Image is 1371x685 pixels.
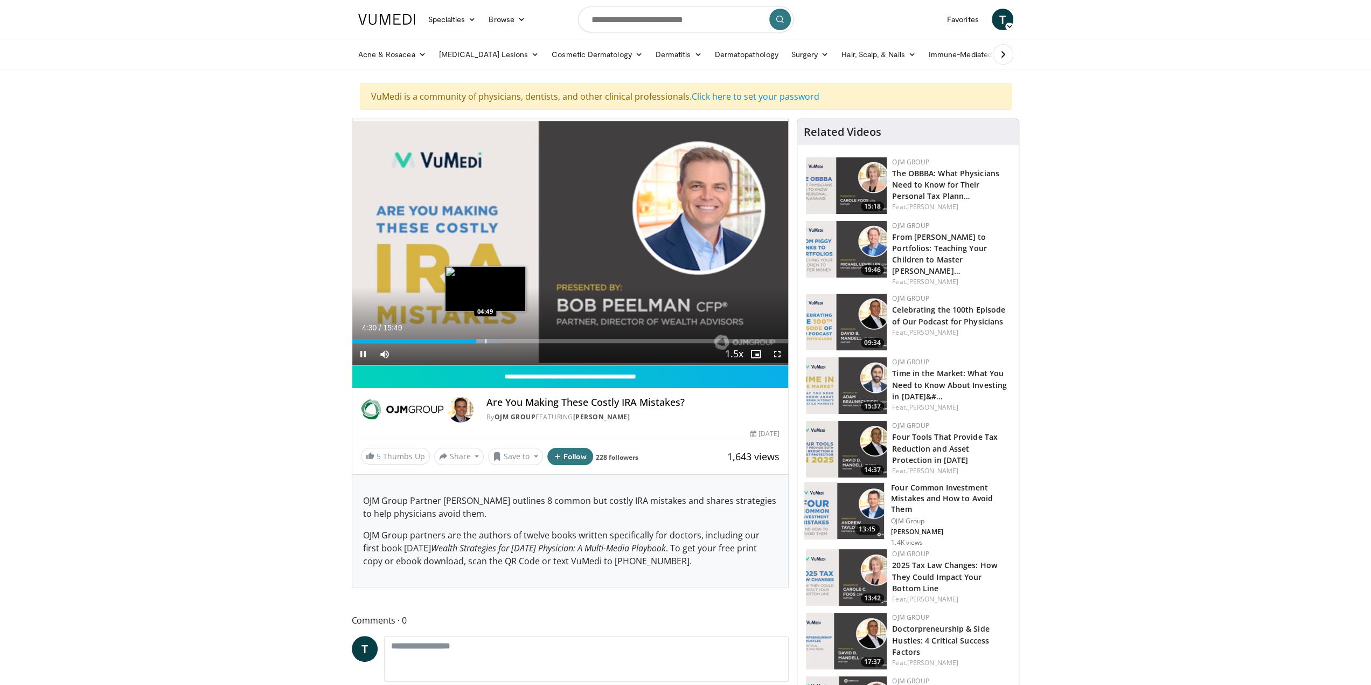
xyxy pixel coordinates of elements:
[806,421,887,478] img: 6704c0a6-4d74-4e2e-aaba-7698dfbc586a.150x105_q85_crop-smart_upscale.jpg
[352,44,433,65] a: Acne & Rosacea
[431,542,666,554] em: Wealth Strategies for [DATE] Physician: A Multi-Media Playbook
[804,483,884,539] img: f90543b2-11a1-4aab-98f1-82dfa77c6314.png.150x105_q85_crop-smart_upscale.png
[806,221,887,278] img: 282c92bf-9480-4465-9a17-aeac8df0c943.150x105_q85_crop-smart_upscale.jpg
[891,538,923,547] p: 1.4K views
[892,277,1010,287] div: Feat.
[806,549,887,606] img: d1aa8f41-d4be-4c34-826f-02b51e199514.png.150x105_q85_crop-smart_upscale.png
[448,397,474,423] img: Avatar
[363,494,778,520] p: OJM Group Partner [PERSON_NAME] outlines 8 common but costly IRA mistakes and shares strategies t...
[907,328,958,337] a: [PERSON_NAME]
[727,450,780,463] span: 1,643 views
[379,323,381,332] span: /
[892,294,929,303] a: OJM Group
[892,594,1010,604] div: Feat.
[745,343,767,365] button: Enable picture-in-picture mode
[806,421,887,478] a: 14:37
[374,343,395,365] button: Mute
[854,524,880,535] span: 13:45
[360,83,1012,110] div: VuMedi is a community of physicians, dentists, and other clinical professionals.
[861,265,884,275] span: 19:46
[892,549,929,558] a: OJM Group
[361,397,443,423] img: OJM Group
[708,44,784,65] a: Dermatopathology
[907,403,958,412] a: [PERSON_NAME]
[892,202,1010,212] div: Feat.
[596,453,638,462] a: 228 followers
[907,277,958,286] a: [PERSON_NAME]
[861,338,884,348] span: 09:34
[861,593,884,603] span: 13:42
[806,549,887,606] a: 13:42
[433,44,546,65] a: [MEDICAL_DATA] Lesions
[578,6,794,32] input: Search topics, interventions
[992,9,1013,30] a: T
[806,357,887,414] a: 15:37
[352,343,374,365] button: Pause
[352,636,378,662] a: T
[361,448,430,465] a: 5 Thumbs Up
[941,9,985,30] a: Favorites
[422,9,483,30] a: Specialties
[907,466,958,475] a: [PERSON_NAME]
[806,157,887,214] img: 6db954da-78c7-423b-8725-5b22ebd502b2.150x105_q85_crop-smart_upscale.jpg
[892,221,929,230] a: OJM Group
[861,465,884,475] span: 14:37
[892,157,929,167] a: OJM Group
[486,397,780,409] h4: Are You Making These Costly IRA Mistakes?
[362,323,377,332] span: 4:30
[892,560,997,593] a: 2025 Tax Law Changes: How They Could Impact Your Bottom Line
[835,44,922,65] a: Hair, Scalp, & Nails
[352,339,789,343] div: Progress Bar
[482,9,532,30] a: Browse
[891,528,1012,536] p: [PERSON_NAME]
[806,221,887,278] a: 19:46
[767,343,788,365] button: Fullscreen
[434,448,484,465] button: Share
[861,202,884,211] span: 15:18
[891,517,1012,525] p: OJM Group
[861,402,884,411] span: 15:37
[785,44,836,65] a: Surgery
[804,126,881,139] h4: Related Videos
[488,448,543,465] button: Save to
[486,412,780,422] div: By FEATURING
[806,294,887,350] img: 7438bed5-bde3-4519-9543-24a8eadaa1c2.150x105_q85_crop-smart_upscale.jpg
[723,343,745,365] button: Playback Rate
[692,91,819,102] a: Click here to set your password
[892,613,929,622] a: OJM Group
[352,613,789,627] span: Comments 0
[892,432,998,465] a: Four Tools That Provide Tax Reduction and Asset Protection in [DATE]
[547,448,594,465] button: Follow
[892,357,929,366] a: OJM Group
[892,624,989,656] a: Doctorpreneurship & Side Hustles: 4 Critical Success Factors
[892,403,1010,412] div: Feat.
[907,658,958,667] a: [PERSON_NAME]
[383,323,402,332] span: 15:49
[377,451,381,461] span: 5
[892,168,999,201] a: The OBBBA: What Physicians Need to Know for Their Personal Tax Plann…
[363,529,778,568] p: OJM Group partners are the authors of twelve books written specifically for doctors, including ou...
[358,14,415,25] img: VuMedi Logo
[892,466,1010,476] div: Feat.
[806,613,887,669] img: b2b5bc20-35c6-4d13-9d68-dd406c404601.png.150x105_q85_crop-smart_upscale.png
[907,594,958,604] a: [PERSON_NAME]
[806,157,887,214] a: 15:18
[495,412,536,421] a: OJM Group
[804,482,1012,547] a: 13:45 Four Common Investment Mistakes and How to Avoid Them OJM Group [PERSON_NAME] 1.4K views
[806,613,887,669] a: 17:37
[545,44,649,65] a: Cosmetic Dermatology
[892,658,1010,668] div: Feat.
[861,657,884,667] span: 17:37
[922,44,1010,65] a: Immune-Mediated
[892,328,1010,337] div: Feat.
[892,305,1005,326] a: Celebrating the 100th Episode of Our Podcast for Physicians
[891,482,1012,515] h3: Four Common Investment Mistakes and How to Avoid Them
[750,429,780,439] div: [DATE]
[806,294,887,350] a: 09:34
[445,266,526,312] img: image.jpeg
[573,412,630,421] a: [PERSON_NAME]
[649,44,708,65] a: Dermatitis
[806,357,887,414] img: cfc453be-3f74-41d3-a301-0743b7c46f05.150x105_q85_crop-smart_upscale.jpg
